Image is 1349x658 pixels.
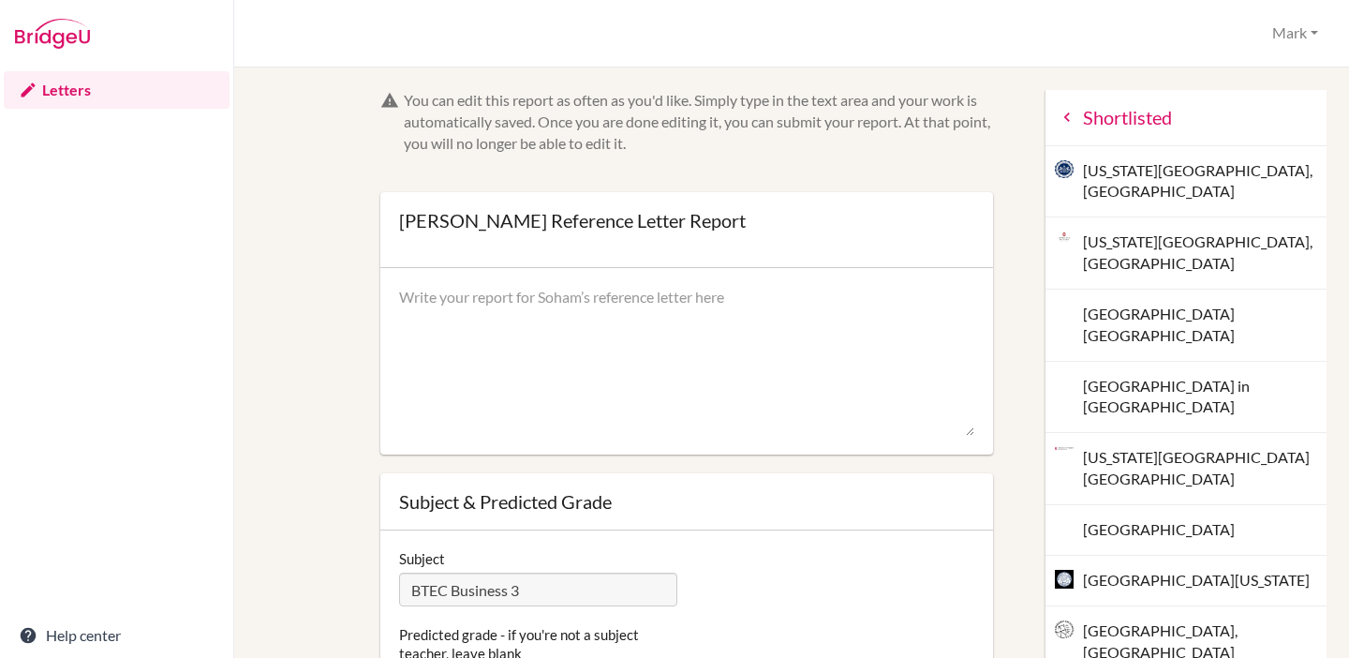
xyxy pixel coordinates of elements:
[15,19,90,49] img: Bridge-U
[1055,621,1074,639] img: Purdue University, West Lafayette
[1045,290,1327,362] div: [GEOGRAPHIC_DATA] [GEOGRAPHIC_DATA]
[399,492,974,511] div: Subject & Predicted Grade
[1045,362,1327,434] div: [GEOGRAPHIC_DATA] in [GEOGRAPHIC_DATA]
[1045,217,1327,290] div: [US_STATE][GEOGRAPHIC_DATA], [GEOGRAPHIC_DATA]
[1045,556,1327,606] div: [GEOGRAPHIC_DATA][US_STATE]
[1045,433,1327,505] div: [US_STATE][GEOGRAPHIC_DATA] [GEOGRAPHIC_DATA]
[399,549,445,568] label: Subject
[1045,90,1327,146] a: Shortlisted
[4,71,230,109] a: Letters
[1045,146,1327,218] div: [US_STATE][GEOGRAPHIC_DATA], [GEOGRAPHIC_DATA]
[1055,447,1074,450] img: Indiana University Bloomington
[1055,232,1074,242] img: Ohio State University, Columbus
[399,211,746,230] div: [PERSON_NAME] Reference Letter Report
[1264,16,1327,51] button: Mark
[1045,505,1327,556] div: [GEOGRAPHIC_DATA]
[4,617,230,654] a: Help center
[404,90,993,155] div: You can edit this report as often as you'd like. Simply type in the text area and your work is au...
[1055,570,1074,589] img: University of Illinois Urbana-Champaign
[1055,160,1074,179] img: Pennsylvania State University, University Park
